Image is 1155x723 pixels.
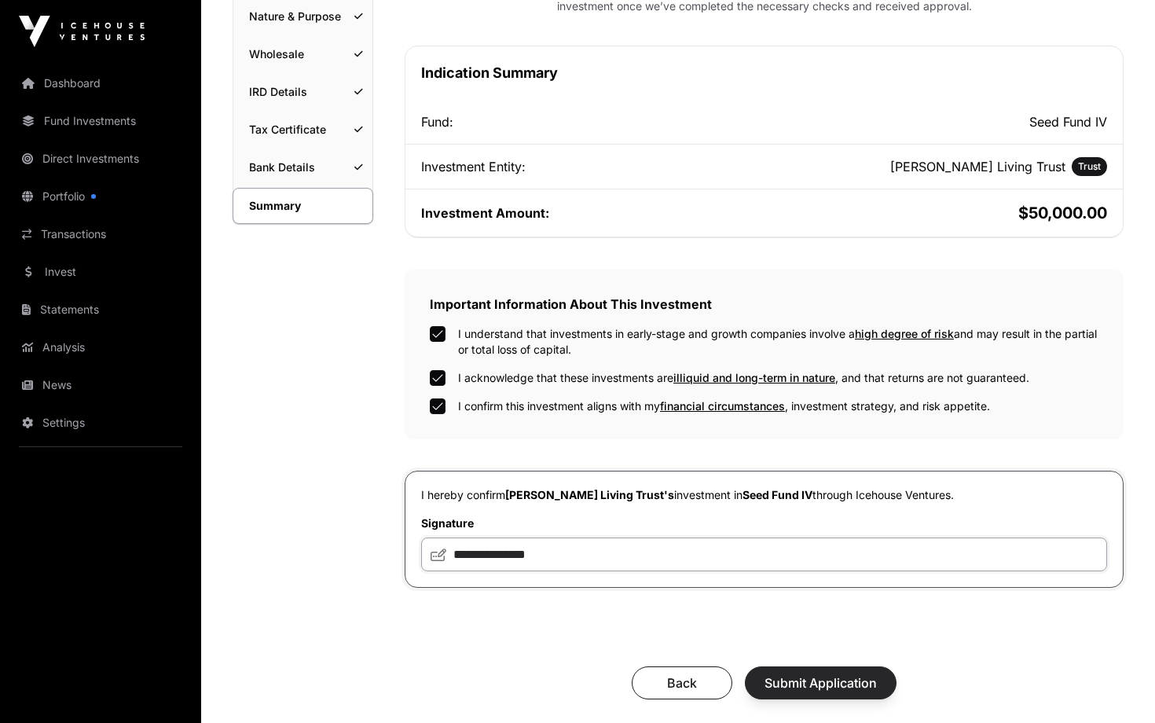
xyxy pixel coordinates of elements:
h2: Seed Fund IV [768,112,1108,131]
div: Fund: [421,112,761,131]
a: IRD Details [233,75,372,109]
h2: Important Information About This Investment [430,295,1098,314]
a: Transactions [13,217,189,251]
label: Signature [421,516,1107,531]
span: Trust [1078,160,1101,173]
a: Tax Certificate [233,112,372,147]
div: Investment Entity: [421,157,761,176]
span: high degree of risk [855,327,954,340]
a: Wholesale [233,37,372,72]
button: Submit Application [745,666,896,699]
button: Back [632,666,732,699]
label: I confirm this investment aligns with my , investment strategy, and risk appetite. [458,398,990,414]
span: illiquid and long-term in nature [673,371,835,384]
a: Invest [13,255,189,289]
img: Icehouse Ventures Logo [19,16,145,47]
label: I understand that investments in early-stage and growth companies involve a and may result in the... [458,326,1098,358]
a: Analysis [13,330,189,365]
a: Statements [13,292,189,327]
a: Direct Investments [13,141,189,176]
h2: [PERSON_NAME] Living Trust [890,157,1065,176]
a: Bank Details [233,150,372,185]
label: I acknowledge that these investments are , and that returns are not guaranteed. [458,370,1029,386]
span: Back [651,673,713,692]
p: I hereby confirm investment in through Icehouse Ventures. [421,487,1107,503]
a: Dashboard [13,66,189,101]
a: Fund Investments [13,104,189,138]
span: Seed Fund IV [742,488,812,501]
a: News [13,368,189,402]
h2: $50,000.00 [768,202,1108,224]
span: Submit Application [764,673,877,692]
span: financial circumstances [660,399,785,413]
h1: Indication Summary [421,62,1107,84]
a: Portfolio [13,179,189,214]
span: [PERSON_NAME] Living Trust's [505,488,674,501]
a: Settings [13,406,189,440]
a: Summary [233,188,373,224]
iframe: Chat Widget [1076,648,1155,723]
span: Investment Amount: [421,205,549,221]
